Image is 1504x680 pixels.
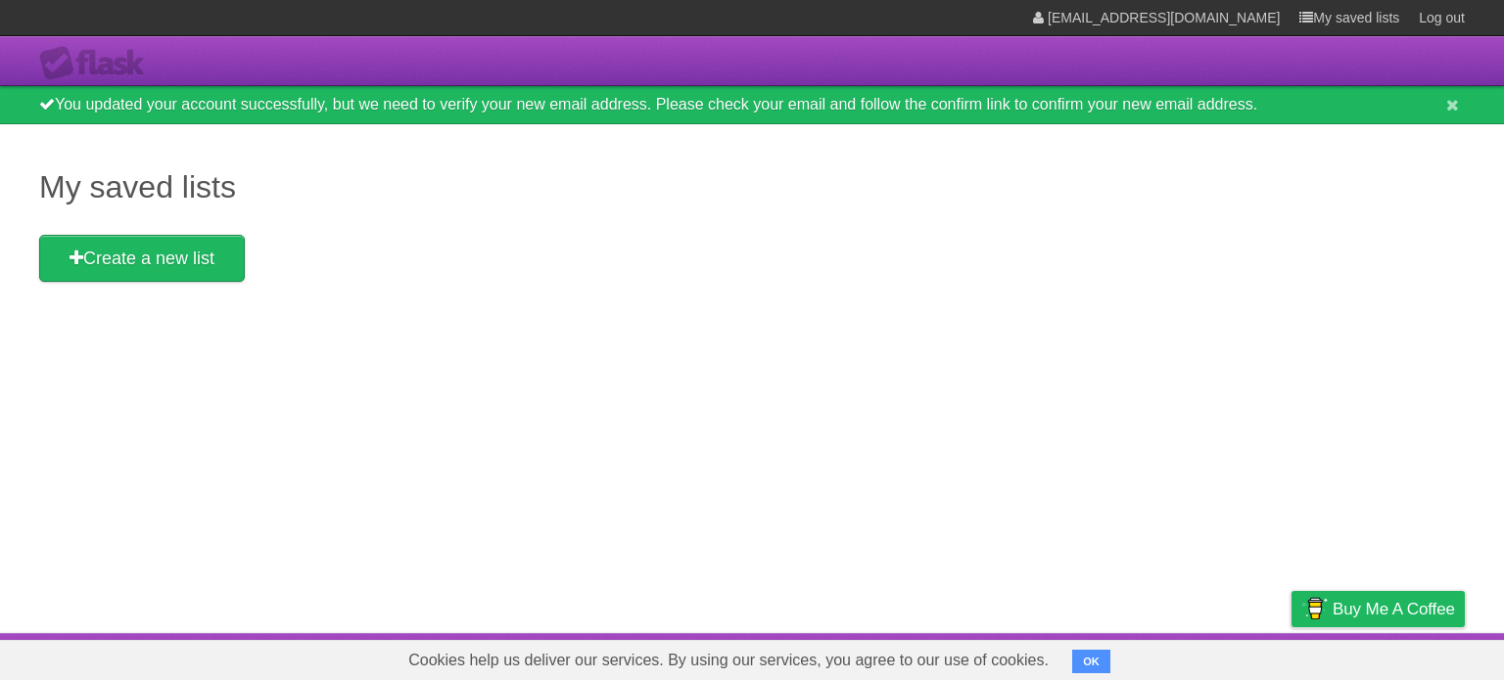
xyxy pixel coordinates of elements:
a: Terms [1199,638,1243,675]
a: Create a new list [39,235,245,282]
span: Cookies help us deliver our services. By using our services, you agree to our use of cookies. [389,641,1068,680]
h1: My saved lists [39,163,1465,210]
span: Buy me a coffee [1333,592,1455,626]
a: Privacy [1266,638,1317,675]
div: Flask [39,46,157,81]
a: Developers [1096,638,1175,675]
a: About [1031,638,1072,675]
img: Buy me a coffee [1301,592,1328,625]
a: Buy me a coffee [1292,591,1465,627]
button: OK [1072,650,1110,673]
a: Suggest a feature [1341,638,1465,675]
